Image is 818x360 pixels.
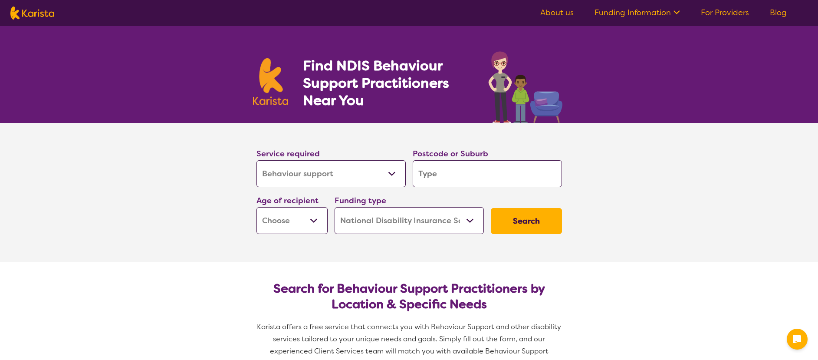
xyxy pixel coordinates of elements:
label: Postcode or Suburb [413,149,488,159]
img: Karista logo [253,58,289,105]
button: Search [491,208,562,234]
input: Type [413,160,562,187]
h1: Find NDIS Behaviour Support Practitioners Near You [303,57,471,109]
label: Service required [256,149,320,159]
a: Blog [770,7,787,18]
a: For Providers [701,7,749,18]
a: About us [540,7,574,18]
img: behaviour-support [486,47,565,123]
img: Karista logo [10,7,54,20]
label: Funding type [335,195,386,206]
label: Age of recipient [256,195,319,206]
h2: Search for Behaviour Support Practitioners by Location & Specific Needs [263,281,555,312]
a: Funding Information [595,7,680,18]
